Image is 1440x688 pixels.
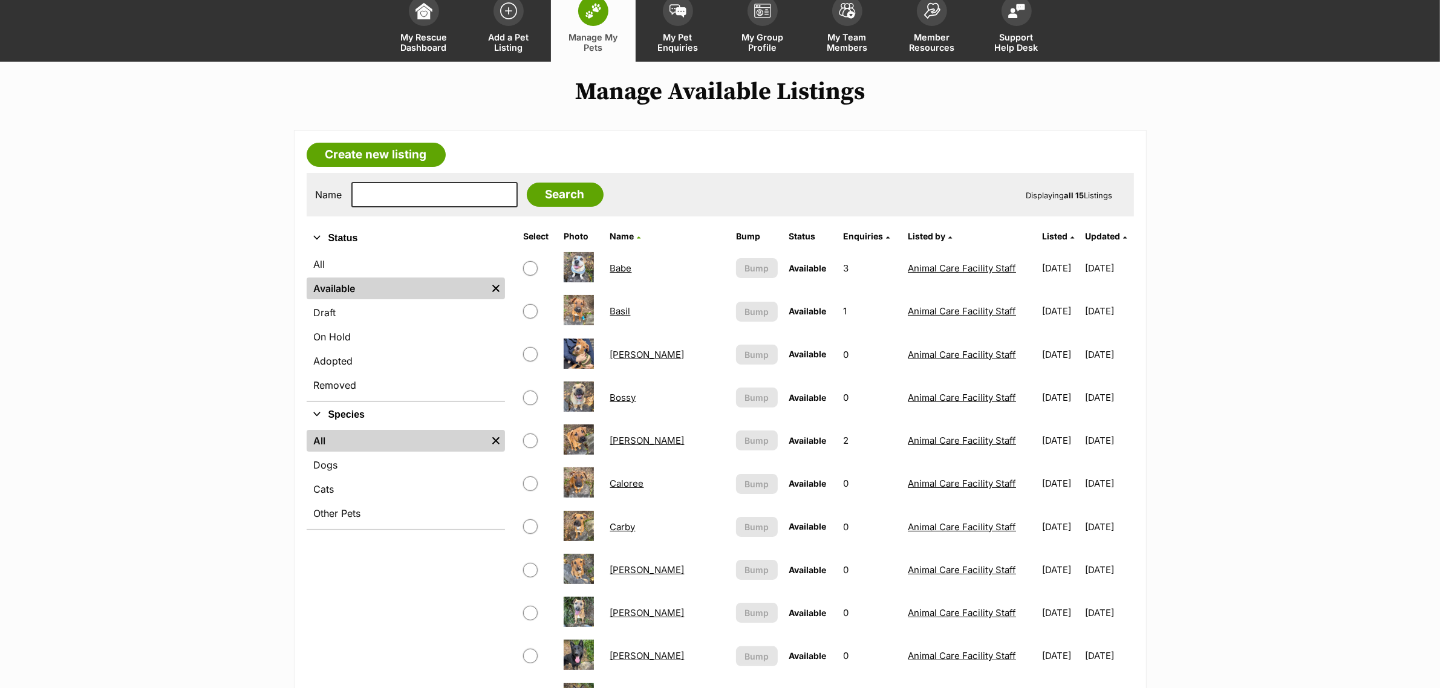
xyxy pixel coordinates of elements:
a: [PERSON_NAME] [610,435,685,446]
td: [DATE] [1037,247,1084,289]
td: [DATE] [1086,334,1133,375]
img: pet-enquiries-icon-7e3ad2cf08bfb03b45e93fb7055b45f3efa6380592205ae92323e6603595dc1f.svg [670,4,686,18]
img: add-pet-listing-icon-0afa8454b4691262ce3f59096e99ab1cd57d4a30225e0717b998d2c9b9846f56.svg [500,2,517,19]
a: All [307,430,487,452]
img: manage-my-pets-icon-02211641906a0b7f246fdf0571729dbe1e7629f14944591b6c1af311fb30b64b.svg [585,3,602,19]
span: Available [789,608,826,618]
a: Name [610,231,641,241]
img: member-resources-icon-8e73f808a243e03378d46382f2149f9095a855e16c252ad45f914b54edf8863c.svg [924,2,940,19]
span: Bump [745,478,769,490]
td: 2 [838,420,902,461]
button: Bump [736,258,778,278]
span: Bump [745,391,769,404]
td: [DATE] [1037,592,1084,634]
th: Photo [559,227,604,246]
div: Status [307,251,505,401]
td: [DATE] [1037,377,1084,418]
div: Species [307,427,505,529]
a: [PERSON_NAME] [610,564,685,576]
span: Available [789,306,826,316]
a: Animal Care Facility Staff [908,349,1016,360]
span: Available [789,435,826,446]
a: Animal Care Facility Staff [908,305,1016,317]
a: All [307,253,505,275]
td: 0 [838,592,902,634]
span: Listed [1042,231,1067,241]
a: Available [307,277,487,299]
button: Bump [736,345,778,365]
a: Cats [307,478,505,500]
span: Available [789,521,826,531]
a: Animal Care Facility Staff [908,564,1016,576]
td: 0 [838,506,902,548]
span: Bump [745,348,769,361]
span: Manage My Pets [566,32,621,53]
td: [DATE] [1037,635,1084,677]
td: 0 [838,635,902,677]
td: [DATE] [1086,420,1133,461]
td: 0 [838,377,902,418]
a: Adopted [307,350,505,372]
a: [PERSON_NAME] [610,650,685,661]
td: [DATE] [1037,290,1084,332]
td: [DATE] [1086,247,1133,289]
input: Search [527,183,604,207]
td: [DATE] [1037,420,1084,461]
a: Animal Care Facility Staff [908,521,1016,533]
button: Bump [736,302,778,322]
span: Listed by [908,231,945,241]
td: [DATE] [1086,635,1133,677]
a: Listed by [908,231,952,241]
td: [DATE] [1037,549,1084,591]
button: Status [307,230,505,246]
td: 3 [838,247,902,289]
button: Bump [736,430,778,450]
span: Available [789,651,826,661]
a: Listed [1042,231,1074,241]
span: Bump [745,650,769,663]
a: Animal Care Facility Staff [908,650,1016,661]
span: Bump [745,521,769,533]
a: Dogs [307,454,505,476]
img: help-desk-icon-fdf02630f3aa405de69fd3d07c3f3aa587a6932b1a1747fa1d2bba05be0121f9.svg [1008,4,1025,18]
td: 1 [838,290,902,332]
a: Animal Care Facility Staff [908,392,1016,403]
a: Babe [610,262,632,274]
span: Bump [745,305,769,318]
a: Draft [307,302,505,323]
a: Create new listing [307,143,446,167]
a: Animal Care Facility Staff [908,607,1016,618]
span: Updated [1086,231,1121,241]
button: Species [307,407,505,423]
a: Animal Care Facility Staff [908,478,1016,489]
span: Name [610,231,634,241]
span: Bump [745,434,769,447]
td: [DATE] [1086,506,1133,548]
a: [PERSON_NAME] [610,349,685,360]
a: [PERSON_NAME] [610,607,685,618]
td: [DATE] [1086,549,1133,591]
td: [DATE] [1086,462,1133,504]
span: Available [789,263,826,273]
span: Bump [745,606,769,619]
a: Other Pets [307,502,505,524]
label: Name [316,189,342,200]
button: Bump [736,603,778,623]
a: Carby [610,521,636,533]
img: group-profile-icon-3fa3cf56718a62981997c0bc7e787c4b2cf8bcc04b72c1350f741eb67cf2f40e.svg [754,4,771,18]
strong: all 15 [1064,190,1084,200]
td: [DATE] [1086,377,1133,418]
td: 0 [838,462,902,504]
a: Animal Care Facility Staff [908,262,1016,274]
a: Updated [1086,231,1127,241]
span: My Pet Enquiries [651,32,705,53]
span: Member Resources [905,32,959,53]
a: Enquiries [843,231,890,241]
a: On Hold [307,326,505,348]
th: Bump [731,227,783,246]
img: dashboard-icon-eb2f2d2d3e046f16d808141f083e7271f6b2e854fb5c12c21221c1fb7104beca.svg [415,2,432,19]
span: Available [789,565,826,575]
a: Basil [610,305,631,317]
td: [DATE] [1086,290,1133,332]
td: 0 [838,549,902,591]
